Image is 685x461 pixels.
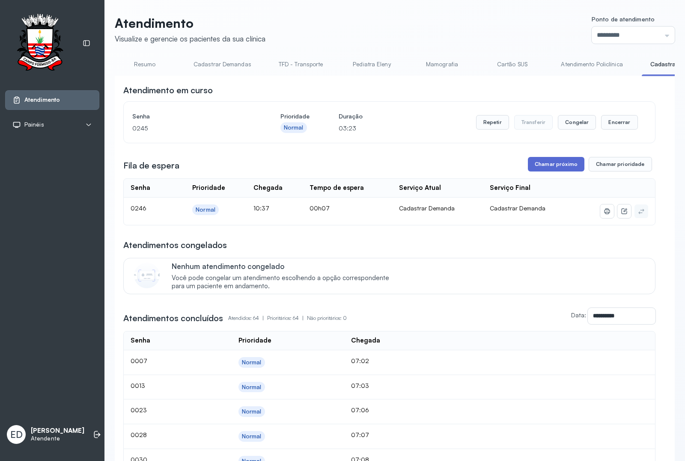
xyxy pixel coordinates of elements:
h3: Atendimentos congelados [123,239,227,251]
div: Chegada [253,184,283,192]
div: Prioridade [238,337,271,345]
div: Normal [284,124,304,131]
button: Transferir [514,115,553,130]
div: Normal [242,359,262,366]
span: 00h07 [310,204,330,212]
span: 07:07 [351,431,369,438]
span: 0246 [131,204,146,212]
div: Normal [196,206,215,213]
h3: Fila de espera [123,160,179,171]
p: Atendimento [115,15,265,31]
span: 07:03 [351,382,369,389]
a: TFD - Transporte [270,57,332,71]
span: 07:06 [351,406,369,414]
span: 07:02 [351,357,369,364]
a: Atendimento [12,96,92,104]
h4: Duração [339,110,363,122]
button: Congelar [558,115,596,130]
img: Logotipo do estabelecimento [9,14,71,73]
button: Chamar prioridade [589,157,652,171]
p: Prioritários: 64 [267,312,307,324]
div: Normal [242,408,262,415]
p: Não prioritários: 0 [307,312,347,324]
a: Resumo [115,57,175,71]
a: Pediatra Eleny [342,57,402,71]
button: Repetir [476,115,509,130]
div: Cadastrar Demanda [399,204,476,212]
div: Normal [242,384,262,391]
div: Senha [131,184,150,192]
p: Nenhum atendimento congelado [172,262,398,271]
span: Você pode congelar um atendimento escolhendo a opção correspondente para um paciente em andamento. [172,274,398,290]
p: [PERSON_NAME] [31,427,84,435]
h3: Atendimento em curso [123,84,213,96]
span: 0028 [131,431,147,438]
span: | [302,315,304,321]
span: | [262,315,264,321]
a: Atendimento Policlínica [552,57,631,71]
span: 0023 [131,406,147,414]
div: Serviço Atual [399,184,441,192]
span: 0007 [131,357,147,364]
div: Tempo de espera [310,184,364,192]
p: Atendente [31,435,84,442]
div: Senha [131,337,150,345]
div: Prioridade [192,184,225,192]
img: Imagem de CalloutCard [134,263,160,288]
div: Chegada [351,337,380,345]
div: Normal [242,433,262,440]
a: Mamografia [412,57,472,71]
div: Visualize e gerencie os pacientes da sua clínica [115,34,265,43]
span: 10:37 [253,204,269,212]
a: Cadastrar Demandas [185,57,260,71]
label: Data: [571,311,586,319]
h4: Prioridade [280,110,310,122]
h4: Senha [132,110,251,122]
div: Serviço Final [490,184,530,192]
p: 0245 [132,122,251,134]
button: Encerrar [601,115,637,130]
span: Atendimento [24,96,60,103]
h3: Atendimentos concluídos [123,312,223,324]
span: Painéis [24,121,44,128]
span: Cadastrar Demanda [490,204,545,212]
p: 03:23 [339,122,363,134]
span: 0013 [131,382,145,389]
button: Chamar próximo [528,157,584,171]
p: Atendidos: 64 [228,312,267,324]
a: Cartão SUS [482,57,542,71]
span: Ponto de atendimento [592,15,655,23]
